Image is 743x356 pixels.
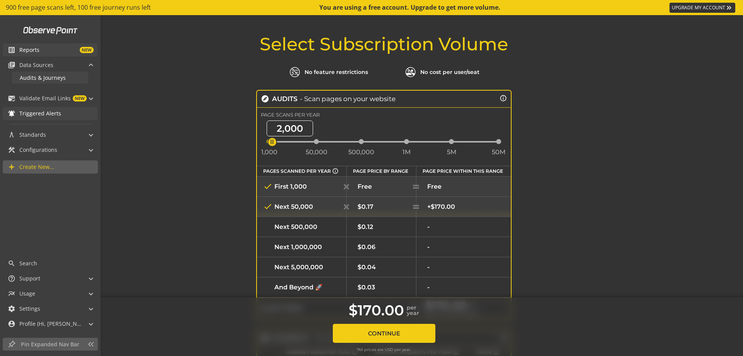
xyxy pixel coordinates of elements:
th: Page Price By Range [347,166,416,176]
button: Continue [333,324,435,343]
span: 50,000 [306,148,327,156]
mat-icon: settings [8,305,15,313]
mat-expansion-panel-header: Data Sources [3,58,98,72]
div: per year [407,305,419,316]
div: Next 50,000 [263,202,340,211]
mat-expansion-panel-header: Standards [3,128,98,141]
span: Support [19,275,40,282]
mat-icon: equal [412,203,420,211]
span: - [427,223,430,230]
mat-icon: check [263,182,272,191]
span: 500,000 [348,148,374,156]
span: Search [19,260,37,267]
mat-icon: add [8,163,15,171]
div: Next 5,000,000 [263,262,340,272]
span: - [427,263,430,271]
span: - [427,284,430,291]
mat-icon: equal [412,182,420,191]
span: Free [358,183,372,190]
span: 900 free page scans left, 100 free journey runs left [6,3,151,12]
mat-icon: check [263,202,272,211]
span: Configurations [19,146,57,154]
mat-icon: library_books [8,61,15,69]
mat-icon: architecture [8,131,15,139]
span: Free [427,183,442,190]
mat-expansion-panel-header: Validate Email LinksNEW [3,92,98,105]
mat-expansion-panel-header: Profile (Hi, [PERSON_NAME]!) [3,317,98,330]
a: UPGRADE MY ACCOUNT [669,3,735,13]
span: Data Sources [19,61,53,69]
mat-icon: help_outline [8,275,15,282]
a: Triggered Alerts [3,107,98,120]
mat-expansion-panel-header: Usage [3,287,98,300]
div: Next 500,000 [263,222,340,231]
span: ngx-slider [267,137,277,147]
span: Reports [19,46,39,54]
mat-icon: construction [8,146,15,154]
h1: Select Subscription Volume [252,34,515,54]
a: ReportsNEW [3,43,98,57]
mat-icon: info_outline [500,95,507,102]
span: Validate Email Links [19,95,71,102]
mat-icon: notifications_active [8,110,15,117]
a: Create New... [3,160,98,174]
span: $0.12 [358,223,373,230]
span: $0.03 [358,284,375,291]
span: Standards [19,131,46,139]
mat-expansion-panel-header: Support [3,272,98,285]
th: Page Price Within This Range [416,166,511,176]
div: First 1,000 [263,182,340,191]
span: NEW [80,47,94,53]
mat-icon: list_alt [8,46,15,54]
div: $170.00 [349,301,404,319]
mat-icon: mark_email_read [8,95,15,102]
div: And Beyond 🚀 [263,282,340,292]
mat-icon: account_circle [8,320,15,328]
mat-icon: info_outline [332,168,339,174]
mat-icon: search [8,260,15,267]
span: No feature restrictions [305,69,368,75]
span: No cost per user/seat [420,69,479,75]
span: 1M [402,148,411,156]
span: 2,000 [267,120,313,136]
div: *All prices are USD per year. [306,347,461,352]
span: Usage [19,290,35,298]
mat-expansion-panel-header: Settings [3,302,98,315]
mat-icon: explore [261,95,269,103]
div: Pages Scanned Per Year [263,168,340,174]
span: Create New... [19,163,54,171]
span: $0.06 [358,243,375,251]
span: $0.17 [358,203,373,210]
div: Next 1,000,000 [263,242,340,251]
span: Profile (Hi, [PERSON_NAME]!) [19,320,81,328]
div: - Scan pages on your website [300,95,395,103]
a: Search [3,257,98,270]
span: NEW [73,95,87,101]
div: Page Scans Per Year [261,112,320,118]
span: Triggered Alerts [19,110,61,117]
span: Audits & Journeys [20,74,66,81]
mat-expansion-panel-header: Configurations [3,143,98,157]
div: Audits [272,95,298,103]
span: 50M [492,148,505,156]
mat-icon: keyboard_double_arrow_right [725,4,733,12]
span: Pin Expanded Nav Bar [21,341,83,348]
span: Settings [19,305,40,313]
span: 1,000 [261,148,277,156]
span: - [427,243,430,251]
span: 5M [447,148,456,156]
mat-icon: multiline_chart [8,290,15,298]
span: +$170.00 [427,203,455,210]
div: You are using a free account. Upgrade to get more volume. [319,3,501,12]
ngx-slider: ngx-slider [267,141,501,143]
div: Data Sources [3,72,98,90]
span: $0.04 [358,263,376,271]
